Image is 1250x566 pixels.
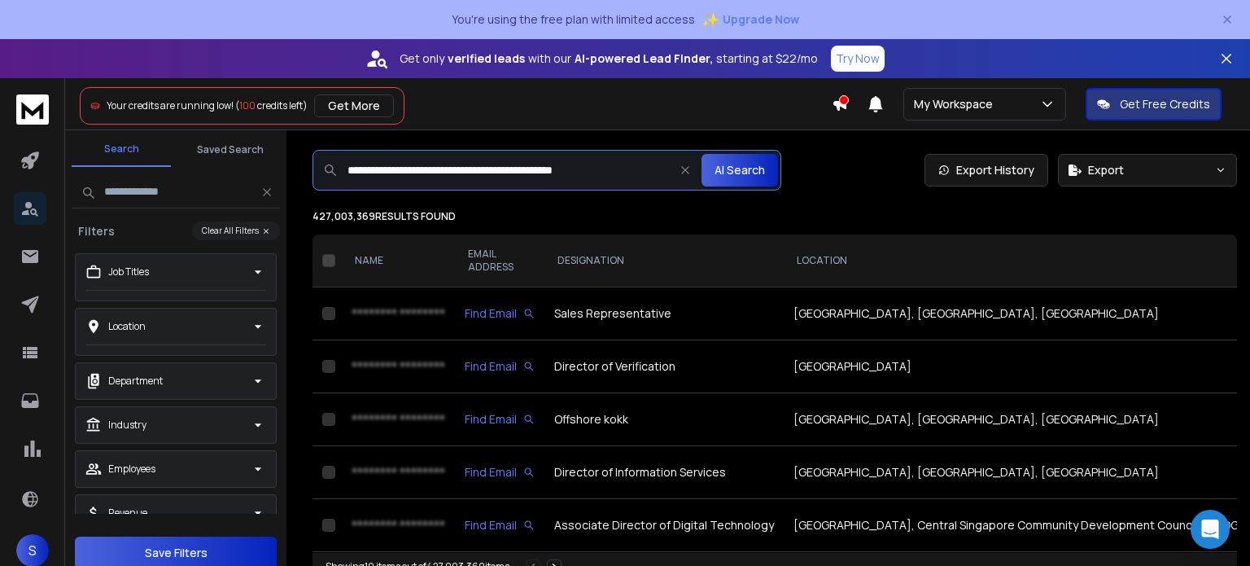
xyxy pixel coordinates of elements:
span: ( credits left) [235,99,308,112]
a: Export History [924,154,1048,186]
button: ✨Upgrade Now [701,3,799,36]
p: Job Titles [108,265,149,279]
button: AI Search [701,154,778,186]
td: Offshore kokk [544,393,784,446]
h3: Filters [72,223,121,239]
span: Upgrade Now [723,11,799,28]
td: Director of Verification [544,340,784,393]
img: logo [16,94,49,125]
button: Saved Search [181,134,280,166]
span: 100 [239,99,256,112]
button: Get More [314,94,394,117]
p: Try Now [836,50,880,67]
p: You're using the free plan with limited access [452,11,695,28]
th: NAME [342,235,455,287]
div: Find Email [465,464,535,480]
button: Clear All Filters [192,222,280,240]
button: Get Free Credits [1086,88,1222,121]
div: Find Email [465,358,535,375]
th: EMAIL ADDRESS [455,235,544,287]
div: Find Email [465,411,535,428]
p: Industry [108,419,146,432]
p: Get only with our starting at $22/mo [400,50,818,67]
p: Get Free Credits [1120,96,1210,112]
span: Your credits are running low! [107,99,234,112]
td: Associate Director of Digital Technology [544,499,784,552]
p: Department [108,375,163,388]
span: ✨ [701,8,719,31]
td: Sales Representative [544,287,784,340]
p: Revenue [108,507,147,520]
p: Employees [108,463,155,476]
div: Find Email [465,517,535,533]
div: Find Email [465,305,535,322]
div: Open Intercom Messenger [1191,510,1230,549]
strong: AI-powered Lead Finder, [575,50,713,67]
td: Director of Information Services [544,446,784,499]
p: 427,003,369 results found [312,210,1237,223]
th: DESIGNATION [544,235,784,287]
p: Location [108,320,146,333]
button: Search [72,133,171,167]
button: Try Now [831,46,885,72]
span: Export [1088,162,1124,178]
strong: verified leads [448,50,525,67]
p: My Workspace [914,96,999,112]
